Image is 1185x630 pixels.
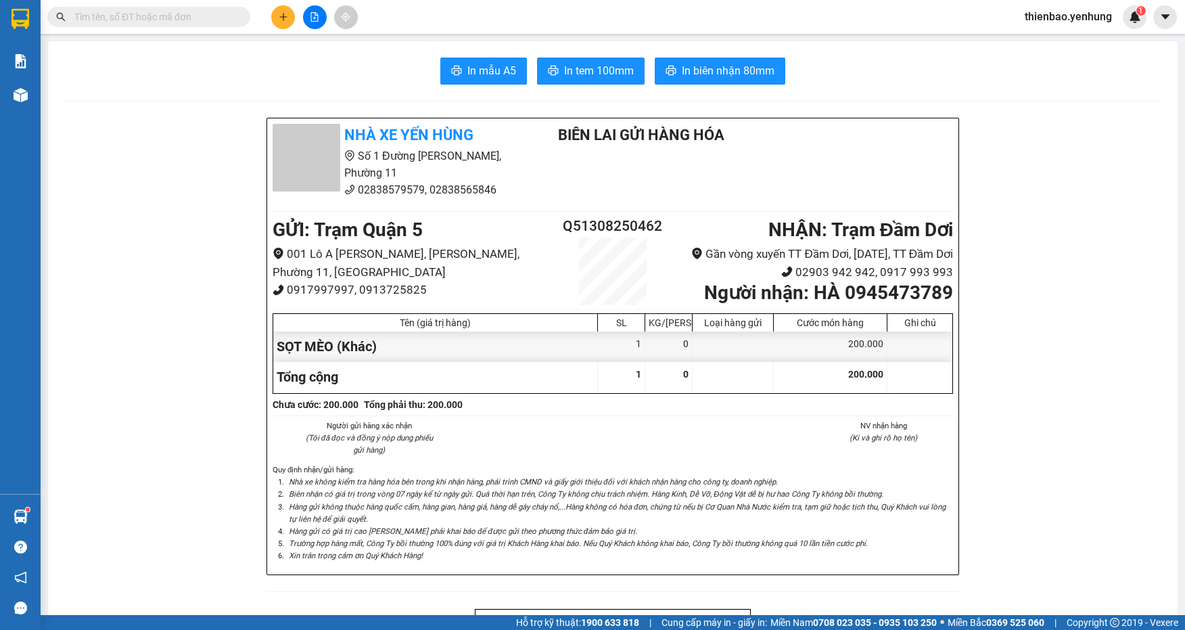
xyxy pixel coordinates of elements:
span: | [649,615,651,630]
div: Loại hàng gửi [696,317,770,328]
span: Hỗ trợ kỹ thuật: [516,615,639,630]
b: GỬI : Trạm Quận 5 [273,219,423,241]
i: (Tôi đã đọc và đồng ý nộp dung phiếu gửi hàng) [306,433,433,455]
span: In biên nhận 80mm [682,62,774,79]
button: caret-down [1153,5,1177,29]
li: Người gửi hàng xác nhận [300,420,439,432]
span: printer [451,65,462,78]
strong: 1900 633 818 [581,617,639,628]
span: Miền Nam [770,615,937,630]
span: search [56,12,66,22]
i: Biên nhận có giá trị trong vòng 07 ngày kể từ ngày gửi. Quá thời hạn trên, Công Ty không chịu trá... [289,489,883,499]
i: Trường hợp hàng mất, Công Ty bồi thường 100% đúng với giá trị Khách Hàng khai báo. Nếu Quý Khách ... [289,539,868,548]
sup: 1 [26,508,30,512]
span: phone [781,266,793,277]
b: Chưa cước : 200.000 [273,399,358,410]
div: 0 [645,332,693,362]
button: printerIn biên nhận 80mm [655,58,785,85]
span: file-add [310,12,319,22]
button: file-add [303,5,327,29]
span: environment [273,248,284,259]
span: environment [691,248,703,259]
li: Gần vòng xuyến TT Đầm Dơi, [DATE], TT Đầm Dơi [670,245,953,263]
span: copyright [1110,618,1119,627]
span: 1 [1138,6,1143,16]
div: Cước món hàng [777,317,883,328]
b: Nhà xe Yến Hùng [344,127,473,143]
i: Hàng gửi có giá trị cao [PERSON_NAME] phải khai báo để được gửi theo phương thức đảm bảo giá trị. [289,526,637,536]
span: notification [14,571,27,584]
div: Ghi chú [891,317,949,328]
button: plus [271,5,295,29]
span: phone [273,284,284,296]
input: Tìm tên, số ĐT hoặc mã đơn [74,9,234,24]
button: aim [334,5,358,29]
span: caret-down [1159,11,1171,23]
span: plus [279,12,288,22]
div: SỌT MÈO (Khác) [273,332,598,362]
li: 02838579579, 02838565846 [273,181,524,198]
div: 1 [598,332,645,362]
span: Miền Bắc [948,615,1044,630]
img: warehouse-icon [14,510,28,524]
li: 02903 942 942, 0917 993 993 [670,263,953,282]
span: printer [666,65,676,78]
img: solution-icon [14,54,28,68]
button: printerIn tem 100mm [537,58,645,85]
button: printerIn mẫu A5 [440,58,527,85]
img: logo-vxr [11,9,29,29]
i: (Kí và ghi rõ họ tên) [850,433,917,443]
span: 0 [683,369,689,380]
h2: Q51308250462 [556,215,670,238]
span: | [1054,615,1056,630]
span: 1 [636,369,641,380]
span: question-circle [14,541,27,554]
i: Nhà xe không kiểm tra hàng hóa bên trong khi nhận hàng, phải trình CMND và giấy giới thiệu đối vớ... [289,477,778,487]
span: ⚪️ [940,620,944,625]
b: Tổng phải thu: 200.000 [364,399,463,410]
span: environment [344,150,355,161]
span: phone [344,184,355,195]
span: thienbao.yenhung [1014,8,1123,25]
div: KG/[PERSON_NAME] [649,317,689,328]
span: aim [341,12,350,22]
strong: 0708 023 035 - 0935 103 250 [813,617,937,628]
span: In mẫu A5 [467,62,516,79]
div: Tên (giá trị hàng) [277,317,594,328]
li: NV nhận hàng [814,420,954,432]
img: warehouse-icon [14,88,28,102]
img: icon-new-feature [1129,11,1141,23]
span: Cung cấp máy in - giấy in: [661,615,767,630]
li: 001 Lô A [PERSON_NAME], [PERSON_NAME], Phường 11, [GEOGRAPHIC_DATA] [273,245,556,281]
strong: 0369 525 060 [986,617,1044,628]
span: In tem 100mm [564,62,634,79]
span: Tổng cộng [277,369,338,385]
span: message [14,602,27,614]
span: printer [548,65,559,78]
div: SL [601,317,641,328]
li: Số 1 Đường [PERSON_NAME], Phường 11 [273,148,524,181]
b: Người nhận : HÀ 0945473789 [704,282,953,304]
span: 200.000 [848,369,883,380]
i: Hàng gửi không thuộc hàng quốc cấm, hàng gian, hàng giả, hàng dễ gây cháy nổ,...Hàng không có hóa... [289,502,946,524]
b: BIÊN LAI GỬI HÀNG HÓA [558,127,724,143]
i: Xin trân trọng cảm ơn Quý Khách Hàng! [289,551,423,560]
div: Quy định nhận/gửi hàng : [273,464,953,562]
sup: 1 [1136,6,1146,16]
li: 0917997997, 0913725825 [273,281,556,299]
div: 200.000 [774,332,887,362]
b: NHẬN : Trạm Đầm Dơi [768,219,953,241]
